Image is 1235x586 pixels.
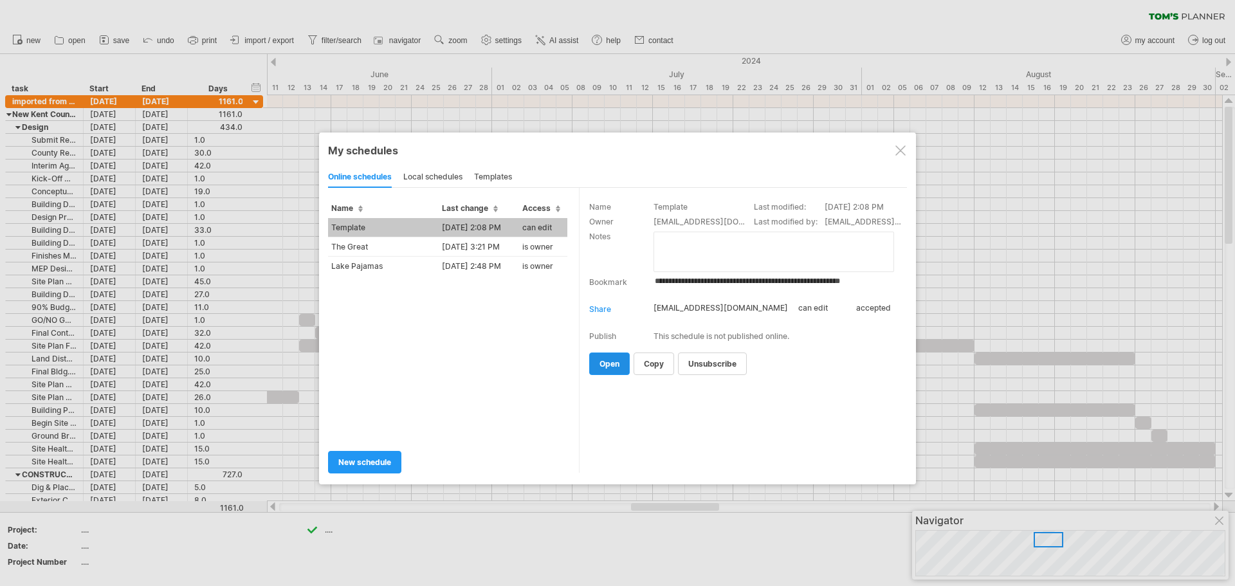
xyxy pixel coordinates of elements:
td: accepted [853,298,901,318]
span: Name [331,203,363,213]
td: Notes [589,230,654,273]
td: Owner [589,215,654,230]
a: open [589,353,630,375]
div: Share [589,304,611,314]
td: is owner [519,256,567,275]
div: templates [474,167,512,188]
div: online schedules [328,167,392,188]
span: new schedule [338,457,391,467]
td: [EMAIL_ADDRESS][DOMAIN_NAME] [650,298,795,318]
div: Publish [589,331,616,341]
td: The Great [328,237,439,256]
td: is owner [519,237,567,256]
div: Template [654,202,754,212]
td: can edit [795,298,853,318]
td: [DATE] 2:08 PM [825,201,904,215]
td: can edit [519,218,567,237]
td: [DATE] 3:21 PM [439,237,519,256]
a: new schedule [328,451,401,473]
span: Access [522,203,560,213]
td: Name [589,201,654,215]
div: local schedules [403,167,462,188]
div: [EMAIL_ADDRESS][DOMAIN_NAME] [654,217,747,226]
td: [DATE] 2:08 PM [439,218,519,237]
td: Lake Pajamas [328,256,439,275]
a: copy [634,353,674,375]
span: copy [644,359,664,369]
a: unsubscribe [678,353,747,375]
span: Last change [442,203,498,213]
span: open [599,359,619,369]
td: Last modified: [754,201,825,215]
td: Last modified by: [754,215,825,230]
td: [EMAIL_ADDRESS][DOMAIN_NAME] [825,215,904,230]
div: This schedule is not published online. [654,331,899,342]
td: Template [328,218,439,237]
div: My schedules [328,144,907,157]
td: Bookmark [589,273,654,289]
td: [DATE] 2:48 PM [439,256,519,275]
span: unsubscribe [688,359,736,369]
